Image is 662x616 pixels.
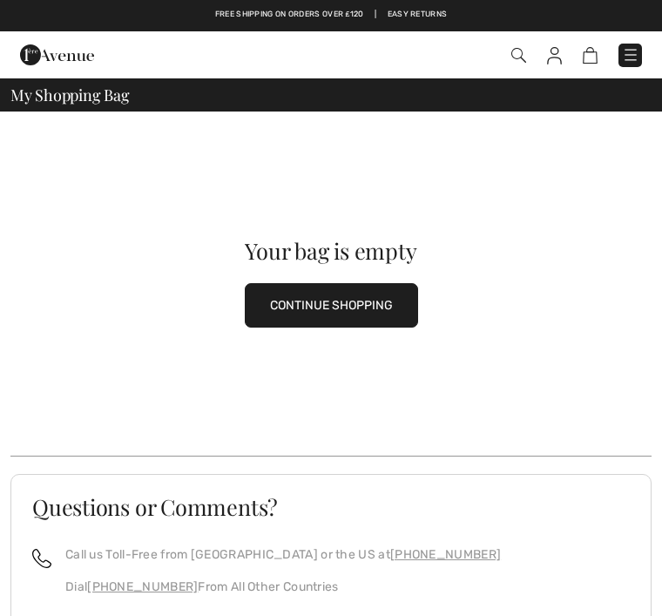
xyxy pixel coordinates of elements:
[65,578,501,596] p: Dial From All Other Countries
[43,240,619,261] div: Your bag is empty
[375,9,376,21] span: |
[215,9,364,21] a: Free shipping on orders over ₤120
[388,9,448,21] a: Easy Returns
[511,48,526,63] img: Search
[32,549,51,568] img: call
[622,46,639,64] img: Menu
[20,37,94,72] img: 1ère Avenue
[547,47,562,64] img: My Info
[20,47,94,62] a: 1ère Avenue
[87,579,198,594] a: [PHONE_NUMBER]
[583,47,598,64] img: Shopping Bag
[390,547,501,562] a: [PHONE_NUMBER]
[32,496,630,518] h3: Questions or Comments?
[65,545,501,564] p: Call us Toll-Free from [GEOGRAPHIC_DATA] or the US at
[245,283,418,328] button: CONTINUE SHOPPING
[10,87,130,103] span: My Shopping Bag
